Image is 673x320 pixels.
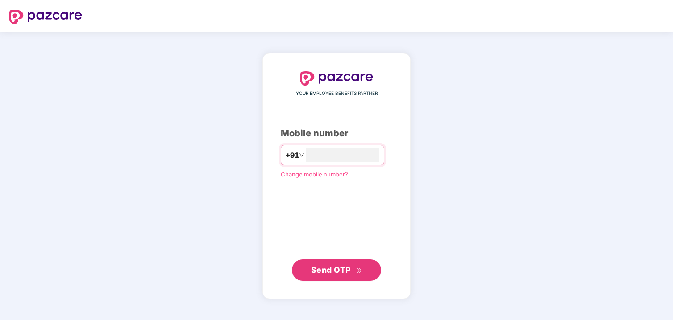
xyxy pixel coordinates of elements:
[281,127,392,140] div: Mobile number
[300,71,373,86] img: logo
[299,152,304,158] span: down
[292,259,381,281] button: Send OTPdouble-right
[311,265,351,275] span: Send OTP
[9,10,82,24] img: logo
[296,90,378,97] span: YOUR EMPLOYEE BENEFITS PARTNER
[286,150,299,161] span: +91
[357,268,362,274] span: double-right
[281,171,348,178] a: Change mobile number?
